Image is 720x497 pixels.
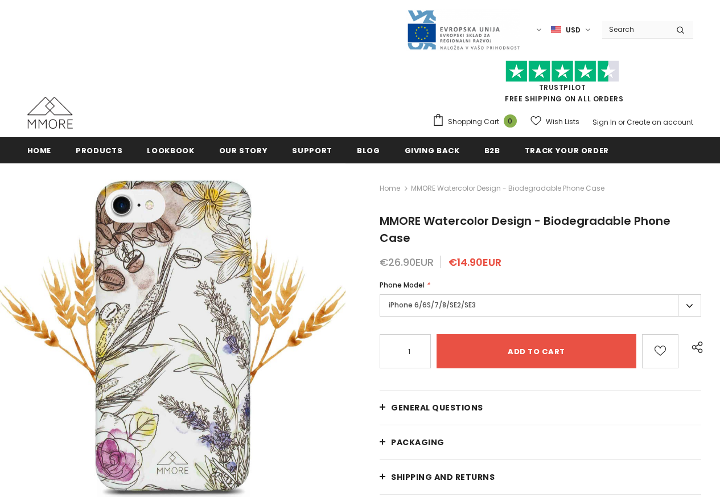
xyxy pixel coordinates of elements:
span: MMORE Watercolor Design - Biodegradable Phone Case [411,182,604,195]
span: Our Story [219,145,268,156]
a: Home [380,182,400,195]
a: Track your order [525,137,609,163]
a: Create an account [627,117,693,127]
a: Sign In [593,117,616,127]
a: General Questions [380,391,701,425]
span: Track your order [525,145,609,156]
span: Products [76,145,122,156]
a: Trustpilot [539,83,586,92]
img: MMORE Cases [27,97,73,129]
span: support [292,145,332,156]
span: MMORE Watercolor Design - Biodegradable Phone Case [380,213,670,246]
span: Blog [357,145,380,156]
span: USD [566,24,581,36]
a: Wish Lists [530,112,579,132]
span: Shopping Cart [448,116,499,128]
a: Home [27,137,52,163]
a: Blog [357,137,380,163]
a: Giving back [405,137,460,163]
a: Shipping and returns [380,460,701,494]
span: or [618,117,625,127]
span: Phone Model [380,280,425,290]
span: €26.90EUR [380,255,434,269]
span: PACKAGING [391,437,445,448]
span: 0 [504,114,517,128]
img: Trust Pilot Stars [505,60,619,83]
span: FREE SHIPPING ON ALL ORDERS [432,65,693,104]
a: Javni Razpis [406,24,520,34]
span: Wish Lists [546,116,579,128]
span: €14.90EUR [449,255,501,269]
span: Home [27,145,52,156]
input: Search Site [602,21,668,38]
span: Shipping and returns [391,471,495,483]
label: iPhone 6/6S/7/8/SE2/SE3 [380,294,701,317]
a: Lookbook [147,137,194,163]
img: Javni Razpis [406,9,520,51]
span: Giving back [405,145,460,156]
span: General Questions [391,402,483,413]
span: Lookbook [147,145,194,156]
a: support [292,137,332,163]
a: Products [76,137,122,163]
img: USD [551,25,561,35]
span: B2B [484,145,500,156]
a: B2B [484,137,500,163]
input: Add to cart [437,334,636,368]
a: Our Story [219,137,268,163]
a: Shopping Cart 0 [432,113,522,130]
a: PACKAGING [380,425,701,459]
